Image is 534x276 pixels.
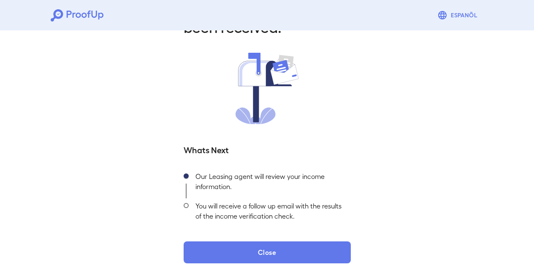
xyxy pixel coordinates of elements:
div: Our Leasing agent will review your income information. [189,169,351,198]
img: received.svg [236,53,299,124]
button: Espanõl [434,7,483,24]
h5: Whats Next [184,143,351,155]
div: You will receive a follow up email with the results of the income verification check. [189,198,351,228]
button: Close [184,241,351,263]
